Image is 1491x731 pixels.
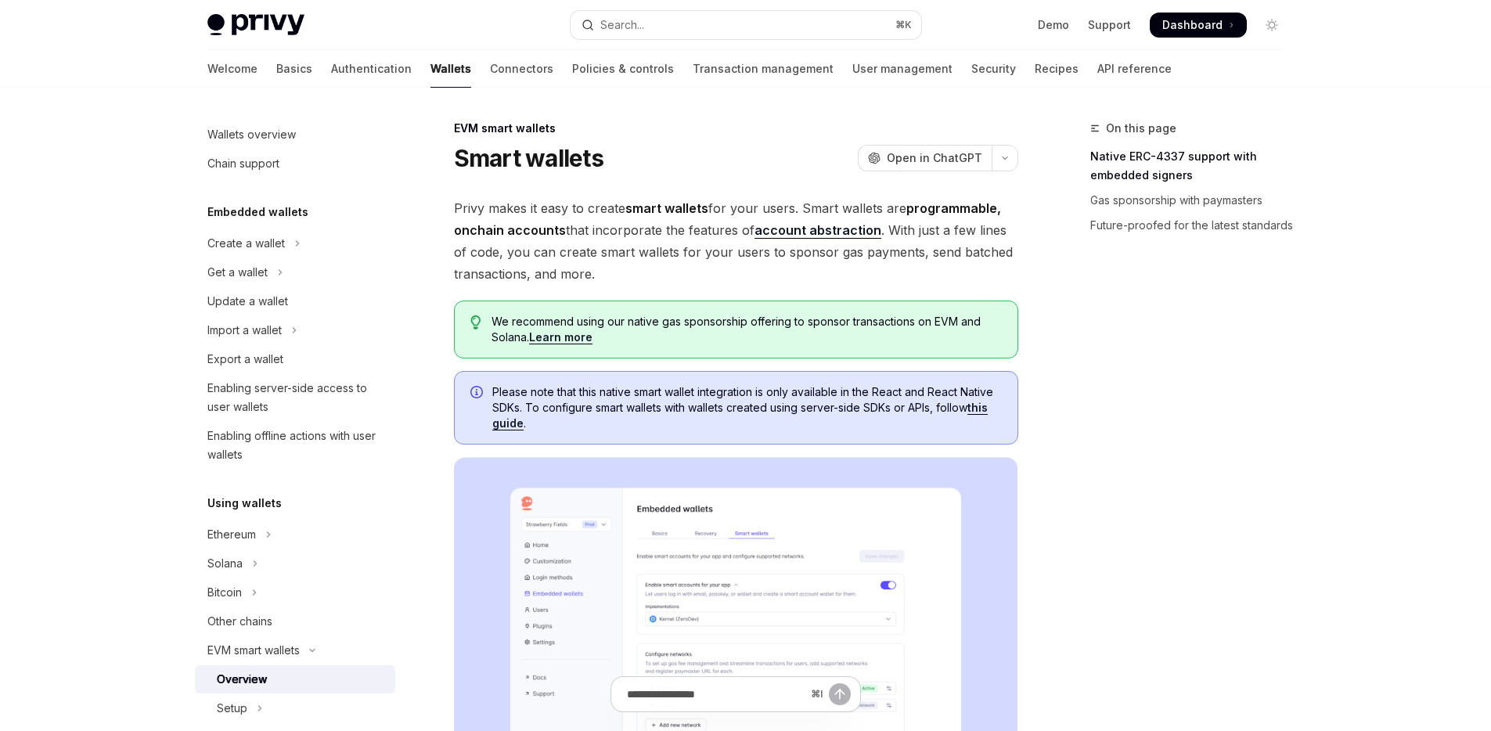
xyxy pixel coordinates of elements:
[195,549,395,578] button: Toggle Solana section
[217,670,267,689] div: Overview
[829,683,851,705] button: Send message
[1088,17,1131,33] a: Support
[207,14,304,36] img: light logo
[571,11,921,39] button: Open search
[207,494,282,513] h5: Using wallets
[470,386,486,402] svg: Info
[207,379,386,416] div: Enabling server-side access to user wallets
[195,345,395,373] a: Export a wallet
[207,263,268,282] div: Get a wallet
[331,50,412,88] a: Authentication
[1090,213,1297,238] a: Future-proofed for the latest standards
[600,16,644,34] div: Search...
[1259,13,1284,38] button: Toggle dark mode
[454,197,1018,285] span: Privy makes it easy to create for your users. Smart wallets are that incorporate the features of ...
[195,665,395,693] a: Overview
[207,154,279,173] div: Chain support
[1090,188,1297,213] a: Gas sponsorship with paymasters
[207,234,285,253] div: Create a wallet
[195,694,395,722] button: Toggle Setup section
[207,525,256,544] div: Ethereum
[1097,50,1172,88] a: API reference
[207,427,386,464] div: Enabling offline actions with user wallets
[195,287,395,315] a: Update a wallet
[1090,144,1297,188] a: Native ERC-4337 support with embedded signers
[207,612,272,631] div: Other chains
[852,50,953,88] a: User management
[887,150,982,166] span: Open in ChatGPT
[1150,13,1247,38] a: Dashboard
[454,121,1018,136] div: EVM smart wallets
[195,607,395,636] a: Other chains
[207,292,288,311] div: Update a wallet
[492,314,1001,345] span: We recommend using our native gas sponsorship offering to sponsor transactions on EVM and Solana.
[276,50,312,88] a: Basics
[971,50,1016,88] a: Security
[470,315,481,329] svg: Tip
[195,374,395,421] a: Enabling server-side access to user wallets
[693,50,834,88] a: Transaction management
[858,145,992,171] button: Open in ChatGPT
[454,144,603,172] h1: Smart wallets
[207,125,296,144] div: Wallets overview
[195,149,395,178] a: Chain support
[490,50,553,88] a: Connectors
[207,583,242,602] div: Bitcoin
[625,200,708,216] strong: smart wallets
[430,50,471,88] a: Wallets
[627,677,805,711] input: Ask a question...
[529,330,592,344] a: Learn more
[195,258,395,286] button: Toggle Get a wallet section
[195,316,395,344] button: Toggle Import a wallet section
[207,350,283,369] div: Export a wallet
[207,641,300,660] div: EVM smart wallets
[195,520,395,549] button: Toggle Ethereum section
[572,50,674,88] a: Policies & controls
[195,422,395,469] a: Enabling offline actions with user wallets
[217,699,247,718] div: Setup
[195,229,395,257] button: Toggle Create a wallet section
[1162,17,1223,33] span: Dashboard
[492,384,1002,431] span: Please note that this native smart wallet integration is only available in the React and React Na...
[195,636,395,664] button: Toggle EVM smart wallets section
[207,321,282,340] div: Import a wallet
[1038,17,1069,33] a: Demo
[1106,119,1176,138] span: On this page
[207,554,243,573] div: Solana
[895,19,912,31] span: ⌘ K
[195,121,395,149] a: Wallets overview
[207,50,258,88] a: Welcome
[195,578,395,607] button: Toggle Bitcoin section
[207,203,308,221] h5: Embedded wallets
[1035,50,1079,88] a: Recipes
[755,222,881,239] a: account abstraction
